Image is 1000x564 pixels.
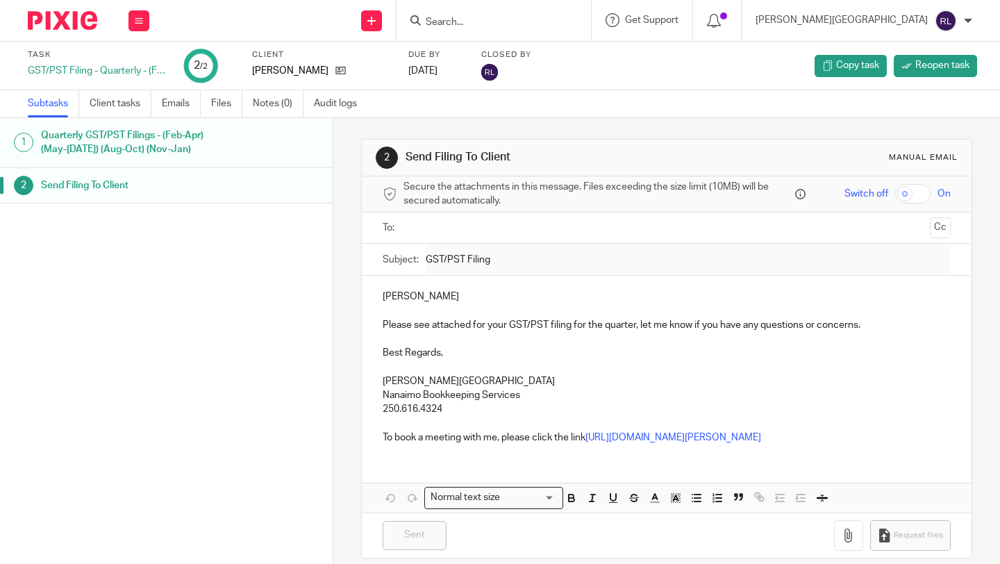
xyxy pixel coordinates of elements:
[14,176,33,195] div: 2
[253,90,303,117] a: Notes (0)
[428,490,503,505] span: Normal text size
[915,58,969,72] span: Reopen task
[383,431,951,445] p: To book a meeting with me, please click the link
[335,65,346,76] i: Open client page
[252,49,391,60] label: Client
[894,530,943,541] span: Request files
[200,63,208,70] small: /2
[211,90,242,117] a: Files
[314,90,367,117] a: Audit logs
[383,402,951,416] p: 250.616.4324
[408,64,464,78] div: [DATE]
[424,487,563,508] div: Search for option
[252,64,328,78] span: Lucas J Christopher Woodoworks
[625,15,678,25] span: Get Support
[894,55,977,77] a: Reopen task
[424,17,549,29] input: Search
[889,152,958,163] div: Manual email
[836,58,879,72] span: Copy task
[870,520,951,551] button: Request files
[252,64,328,78] p: [PERSON_NAME]
[795,189,806,199] i: Files are stored in Pixie and a secure link is sent to the message recipient.
[41,175,226,196] h1: Send Filing To Client
[28,64,167,78] div: GST/PST Filing - Quarterly - (Feb-Apr) (May-[DATE]) (Aug-Oct) (Nov-Jan)
[194,58,208,74] div: 2
[28,49,167,60] label: Task
[383,290,951,304] p: [PERSON_NAME]
[756,13,928,27] p: [PERSON_NAME][GEOGRAPHIC_DATA]
[383,388,951,402] p: Nanaimo Bookkeeping Services
[41,125,226,160] h1: Quarterly GST/PST Filings - (Feb-Apr) (May-[DATE]) (Aug-Oct) (Nov-Jan)
[28,90,79,117] a: Subtasks
[844,187,888,201] span: Switch off
[585,433,761,442] a: [URL][DOMAIN_NAME][PERSON_NAME]
[505,490,555,505] input: Search for option
[481,49,531,60] label: Closed by
[14,133,33,152] div: 1
[162,90,201,117] a: Emails
[481,64,498,81] img: Raymie London
[383,346,951,360] p: Best Regards,
[383,253,419,267] label: Subject:
[383,221,398,235] label: To:
[403,180,792,208] span: Secure the attachments in this message. Files exceeding the size limit (10MB) will be secured aut...
[28,11,97,30] img: Pixie
[90,90,151,117] a: Client tasks
[930,217,951,238] button: Cc
[408,49,464,60] label: Due by
[815,55,887,77] a: Copy task
[383,374,951,388] p: [PERSON_NAME][GEOGRAPHIC_DATA]
[383,521,447,551] input: Sent
[935,10,957,32] img: svg%3E
[937,187,951,201] span: On
[376,147,398,169] div: 2
[383,318,951,332] p: Please see attached for your GST/PST filing for the quarter, let me know if you have any question...
[406,150,697,165] h1: Send Filing To Client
